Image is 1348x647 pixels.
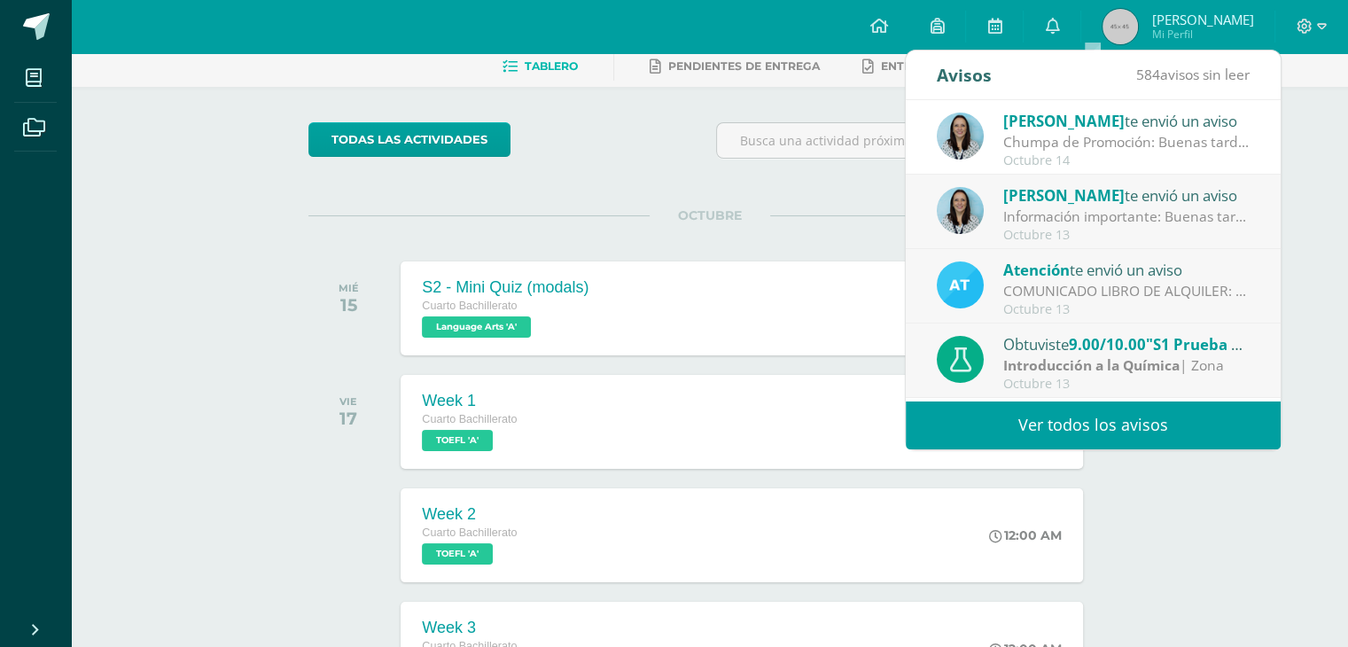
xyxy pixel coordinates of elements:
div: Octubre 13 [1003,377,1250,392]
div: MIÉ [339,282,359,294]
a: Ver todos los avisos [906,401,1281,449]
a: todas las Actividades [308,122,510,157]
img: aed16db0a88ebd6752f21681ad1200a1.png [937,187,984,234]
div: Octubre 14 [1003,153,1250,168]
span: "S1 Prueba Corta No.1" [1146,334,1317,355]
input: Busca una actividad próxima aquí... [717,123,1110,158]
div: Octubre 13 [1003,228,1250,243]
div: Información importante: Buenas tardes padres de familia, Compartimos información importante. Salu... [1003,207,1250,227]
div: Obtuviste en [1003,332,1250,355]
div: Octubre 13 [1003,302,1250,317]
div: Week 3 [422,619,517,637]
span: Cuarto Bachillerato [422,413,517,425]
span: Entregadas [881,59,960,73]
span: Tablero [525,59,578,73]
span: [PERSON_NAME] [1003,185,1125,206]
img: 9fc725f787f6a993fc92a288b7a8b70c.png [937,261,984,308]
span: Language Arts 'A' [422,316,531,338]
img: 45x45 [1103,9,1138,44]
div: te envió un aviso [1003,258,1250,281]
span: avisos sin leer [1136,65,1250,84]
strong: Introducción a la Química [1003,355,1180,375]
img: aed16db0a88ebd6752f21681ad1200a1.png [937,113,984,160]
div: te envió un aviso [1003,183,1250,207]
span: 584 [1136,65,1160,84]
span: TOEFL 'A' [422,543,493,565]
span: TOEFL 'A' [422,430,493,451]
a: Pendientes de entrega [650,52,820,81]
span: 9.00/10.00 [1069,334,1146,355]
span: Pendientes de entrega [668,59,820,73]
a: Tablero [503,52,578,81]
div: VIE [339,395,357,408]
span: Cuarto Bachillerato [422,300,517,312]
span: Cuarto Bachillerato [422,526,517,539]
div: Chumpa de Promoción: Buenas tardes estimados padres de familia y estudiantes, Compartimos informa... [1003,132,1250,152]
div: Week 1 [422,392,517,410]
span: Mi Perfil [1151,27,1253,42]
div: 17 [339,408,357,429]
span: [PERSON_NAME] [1003,111,1125,131]
div: Week 2 [422,505,517,524]
a: Entregadas [862,52,960,81]
span: OCTUBRE [650,207,770,223]
div: COMUNICADO LIBRO DE ALQUILER: Estimados padres de familia, Les compartimos información importante... [1003,281,1250,301]
div: 12:00 AM [989,527,1062,543]
div: S2 - Mini Quiz (modals) [422,278,588,297]
div: 15 [339,294,359,316]
div: te envió un aviso [1003,109,1250,132]
span: [PERSON_NAME] [1151,11,1253,28]
span: Atención [1003,260,1070,280]
div: | Zona [1003,355,1250,376]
